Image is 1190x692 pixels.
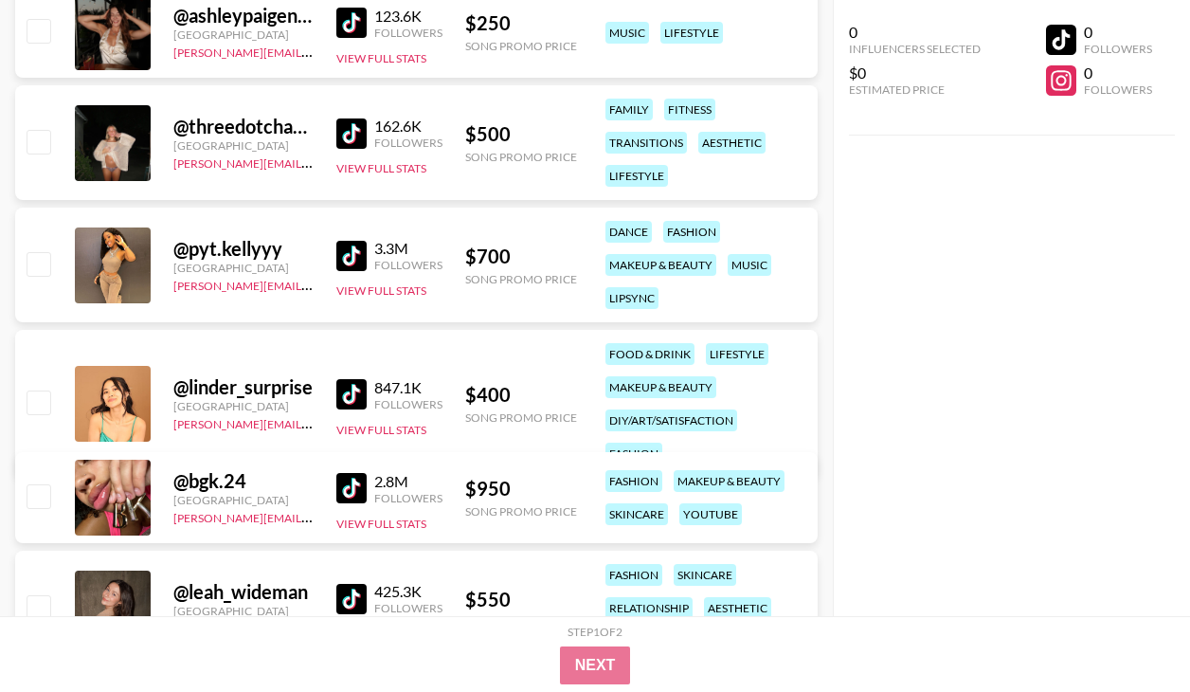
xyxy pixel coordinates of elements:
div: makeup & beauty [605,254,716,276]
div: 3.3M [374,239,442,258]
img: TikTok [336,241,367,271]
div: 0 [1084,64,1152,82]
div: [GEOGRAPHIC_DATA] [173,261,314,275]
div: food & drink [605,343,694,365]
div: @ ashleypaigenicholson [173,4,314,27]
div: 2.8M [374,472,442,491]
div: Song Promo Price [465,410,577,425]
div: 425.3K [374,582,442,601]
div: Step 1 of 2 [568,625,622,639]
div: youtube [679,503,742,525]
img: TikTok [336,473,367,503]
div: fashion [663,221,720,243]
img: TikTok [336,118,367,149]
div: Song Promo Price [465,39,577,53]
div: Song Promo Price [465,150,577,164]
div: Song Promo Price [465,504,577,519]
div: [GEOGRAPHIC_DATA] [173,604,314,618]
div: Followers [374,491,442,505]
div: 0 [849,23,981,42]
div: fitness [664,99,715,120]
div: $ 700 [465,245,577,268]
img: TikTok [336,8,367,38]
div: Song Promo Price [465,272,577,286]
img: TikTok [336,379,367,410]
div: $0 [849,64,981,82]
div: $ 250 [465,11,577,35]
div: @ bgk.24 [173,469,314,493]
div: family [605,99,653,120]
button: View Full Stats [336,283,426,298]
div: Followers [1084,82,1152,97]
div: aesthetic [698,132,766,154]
a: [PERSON_NAME][EMAIL_ADDRESS][DOMAIN_NAME] [173,507,454,525]
div: music [605,22,649,44]
div: Song Promo Price [465,615,577,629]
div: makeup & beauty [605,376,716,398]
div: @ linder_surprise [173,375,314,399]
a: [PERSON_NAME][EMAIL_ADDRESS][DOMAIN_NAME] [173,42,454,60]
div: skincare [605,503,668,525]
div: fashion [605,470,662,492]
div: $ 500 [465,122,577,146]
div: makeup & beauty [674,470,784,492]
button: Next [560,646,631,684]
button: View Full Stats [336,161,426,175]
div: transitions [605,132,687,154]
div: [GEOGRAPHIC_DATA] [173,27,314,42]
div: Followers [374,258,442,272]
div: $ 400 [465,383,577,407]
div: Followers [374,26,442,40]
div: Estimated Price [849,82,981,97]
div: 162.6K [374,117,442,136]
div: Followers [374,136,442,150]
div: 123.6K [374,7,442,26]
div: @ leah_wideman [173,580,314,604]
div: lipsync [605,287,658,309]
div: fashion [605,443,662,464]
div: Followers [374,601,442,615]
button: View Full Stats [336,517,426,531]
div: $ 550 [465,588,577,611]
div: Followers [374,397,442,411]
div: relationship [605,597,693,619]
div: $ 950 [465,477,577,501]
div: [GEOGRAPHIC_DATA] [173,493,314,507]
div: 0 [1084,23,1152,42]
div: aesthetic [704,597,771,619]
button: View Full Stats [336,423,426,437]
div: lifestyle [706,343,768,365]
div: lifestyle [660,22,723,44]
button: View Full Stats [336,51,426,65]
div: Influencers Selected [849,42,981,56]
div: 847.1K [374,378,442,397]
div: Followers [1084,42,1152,56]
div: fashion [605,564,662,586]
div: music [728,254,771,276]
div: [GEOGRAPHIC_DATA] [173,138,314,153]
a: [PERSON_NAME][EMAIL_ADDRESS][PERSON_NAME][PERSON_NAME][DOMAIN_NAME] [173,153,634,171]
div: @ threedotchanell [173,115,314,138]
a: [PERSON_NAME][EMAIL_ADDRESS][DOMAIN_NAME] [173,275,454,293]
img: TikTok [336,584,367,614]
div: dance [605,221,652,243]
a: [PERSON_NAME][EMAIL_ADDRESS][DOMAIN_NAME] [173,413,454,431]
div: lifestyle [605,165,668,187]
div: skincare [674,564,736,586]
div: @ pyt.kellyyy [173,237,314,261]
div: [GEOGRAPHIC_DATA] [173,399,314,413]
div: diy/art/satisfaction [605,410,737,431]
